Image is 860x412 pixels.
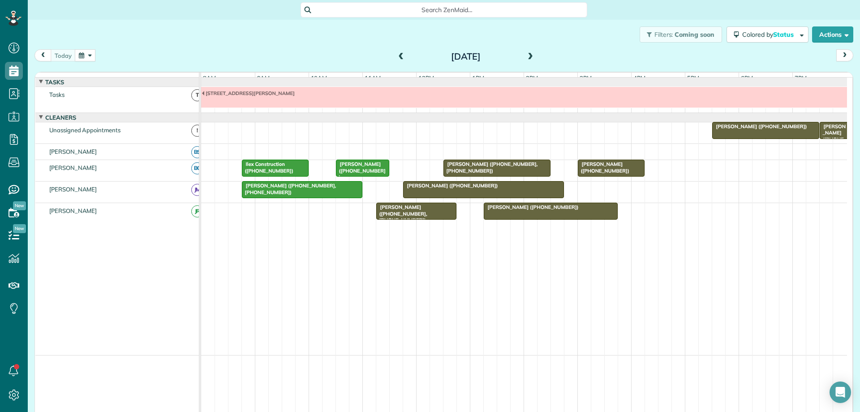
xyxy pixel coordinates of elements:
span: 3pm [578,74,593,82]
span: 7pm [793,74,808,82]
span: ! [191,125,203,137]
button: prev [34,49,52,61]
span: [PERSON_NAME] ([PHONE_NUMBER]) [819,123,846,155]
span: Status [773,30,795,39]
span: Filters: [654,30,673,39]
span: [PERSON_NAME] [47,207,99,214]
span: [PERSON_NAME] ([PHONE_NUMBER], [PHONE_NUMBER]) [241,182,336,195]
span: Cleaners [43,114,78,121]
span: [PERSON_NAME] ([PHONE_NUMBER], [PHONE_NUMBER]) [376,204,427,223]
span: [PERSON_NAME] ([PHONE_NUMBER], [PHONE_NUMBER]) [443,161,538,173]
h2: [DATE] [410,52,522,61]
span: [PERSON_NAME] [47,164,99,171]
span: 2pm [524,74,540,82]
span: Coming soon [675,30,715,39]
span: 8am [201,74,218,82]
span: New [13,224,26,233]
span: BC [191,162,203,174]
span: Unassigned Appointments [47,126,122,134]
span: 12pm [417,74,436,82]
span: [STREET_ADDRESS][PERSON_NAME] [201,90,295,96]
span: 5pm [685,74,701,82]
span: Tasks [47,91,66,98]
span: [PERSON_NAME] ([PHONE_NUMBER]) [712,123,808,130]
span: T [191,89,203,101]
span: New [13,201,26,210]
span: JM [191,184,203,196]
button: today [51,49,76,61]
span: JR [191,205,203,217]
span: Tasks [43,78,66,86]
span: 10am [309,74,329,82]
span: [PERSON_NAME] [47,186,99,193]
span: BS [191,146,203,158]
button: Colored byStatus [727,26,808,43]
span: 4pm [632,74,647,82]
span: 1pm [470,74,486,82]
span: [PERSON_NAME] ([PHONE_NUMBER]) [403,182,499,189]
span: [PERSON_NAME] ([PHONE_NUMBER]) [335,161,386,180]
span: [PERSON_NAME] [47,148,99,155]
span: Colored by [742,30,797,39]
div: Open Intercom Messenger [830,382,851,403]
span: [PERSON_NAME] ([PHONE_NUMBER]) [577,161,630,173]
span: 6pm [739,74,755,82]
span: [PERSON_NAME] ([PHONE_NUMBER]) [483,204,579,210]
button: next [836,49,853,61]
span: Ilex Construction ([PHONE_NUMBER]) [241,161,294,173]
span: 9am [255,74,272,82]
button: Actions [812,26,853,43]
span: 11am [363,74,383,82]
